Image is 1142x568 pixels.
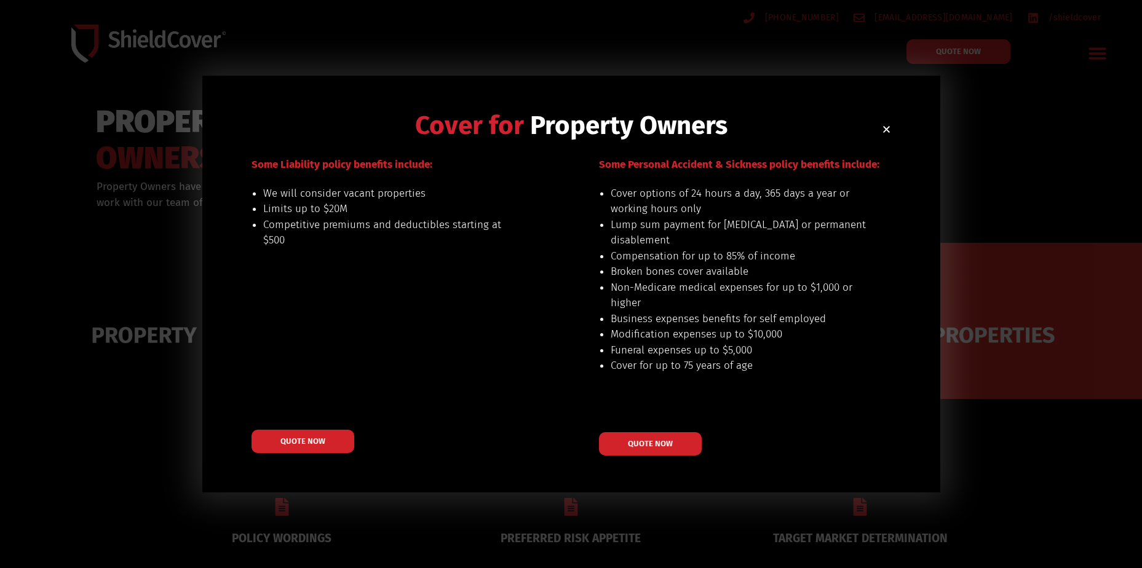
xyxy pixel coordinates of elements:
[611,342,867,358] li: Funeral expenses up to $5,000
[611,358,867,374] li: Cover for up to 75 years of age
[882,125,891,134] a: Close
[611,248,867,264] li: Compensation for up to 85% of income
[263,186,520,202] li: We will consider vacant properties
[628,440,673,448] span: QUOTE NOW
[611,326,867,342] li: Modification expenses up to $10,000
[263,217,520,248] li: Competitive premiums and deductibles starting at $500
[530,110,728,141] span: Property Owners
[611,311,867,327] li: Business expenses benefits for self employed
[611,217,867,248] li: Lump sum payment for [MEDICAL_DATA] or permanent disablement
[611,264,867,280] li: Broken bones cover available
[252,430,354,453] a: QUOTE NOW
[280,437,325,445] span: QUOTE NOW
[252,158,432,171] span: Some Liability policy benefits include:
[415,110,524,141] span: Cover for
[263,201,520,217] li: Limits up to $20M
[599,432,702,456] a: QUOTE NOW
[599,158,879,171] span: Some Personal Accident & Sickness policy benefits include:
[611,280,867,311] li: Non-Medicare medical expenses for up to $1,000 or higher
[611,186,867,217] li: Cover options of 24 hours a day, 365 days a year or working hours only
